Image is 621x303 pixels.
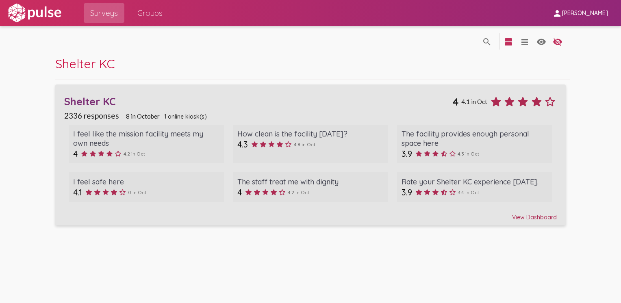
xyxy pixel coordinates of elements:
div: I feel safe here [73,177,219,186]
span: 4.1 [73,187,82,197]
span: [PERSON_NAME] [562,10,608,17]
span: 3.9 [402,149,412,159]
button: language [479,33,495,50]
span: 2336 responses [64,111,119,120]
a: Shelter KC44.1 in Oct2336 responses8 in October1 online kiosk(s)I feel like the mission facility ... [55,84,566,226]
button: language [533,33,549,50]
a: Surveys [84,3,124,23]
button: language [549,33,566,50]
mat-icon: language [482,37,492,47]
span: 4 [73,149,78,159]
span: 3.9 [402,187,412,197]
div: How clean is the facility [DATE]? [237,129,384,139]
div: I feel like the mission facility meets my own needs [73,129,219,148]
span: 3.4 in Oct [458,189,479,195]
span: 4 [237,187,242,197]
mat-icon: language [536,37,546,47]
mat-icon: person [552,9,562,18]
span: 4.8 in Oct [294,141,315,147]
span: 4.3 [237,139,248,149]
mat-icon: language [553,37,562,47]
span: 4.2 in Oct [124,151,145,157]
span: Groups [137,6,163,20]
span: 1 online kiosk(s) [164,113,207,120]
div: The staff treat me with dignity [237,177,384,186]
a: Groups [131,3,169,23]
div: View Dashboard [64,206,557,221]
span: 4.3 in Oct [458,151,479,157]
span: 0 in Oct [128,189,146,195]
div: The facility provides enough personal space here [402,129,548,148]
mat-icon: language [520,37,530,47]
span: 4.1 in Oct [461,98,487,105]
button: language [517,33,533,50]
button: language [500,33,517,50]
button: [PERSON_NAME] [546,5,614,20]
div: Shelter KC [64,95,452,108]
mat-icon: language [504,37,513,47]
span: 8 in October [126,113,160,120]
span: Surveys [90,6,118,20]
span: 4 [452,95,459,108]
div: Rate your Shelter KC experience [DATE]. [402,177,548,186]
span: Shelter KC [55,56,115,71]
span: 4.2 in Oct [288,189,309,195]
img: white-logo.svg [7,3,63,23]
